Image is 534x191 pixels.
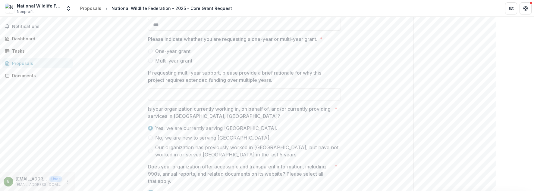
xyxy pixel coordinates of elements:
[112,5,232,11] div: National Wildlife Federation - 2025 - Core Grant Request
[64,2,73,14] button: Open entity switcher
[5,4,14,13] img: National Wildlife Federation
[80,5,101,11] div: Proposals
[2,34,73,44] a: Dashboard
[16,176,47,182] p: [EMAIL_ADDRESS][DOMAIN_NAME]
[155,125,277,132] span: Yes, we are currently serving [GEOGRAPHIC_DATA].
[12,72,68,79] div: Documents
[49,176,62,182] p: User
[12,24,70,29] span: Notifications
[148,35,317,43] p: Please indicate whether you are requesting a one-year or multi-year grant.
[16,182,62,187] p: [EMAIL_ADDRESS][DOMAIN_NAME]
[17,9,34,14] span: Nonprofit
[155,57,192,64] span: Multi-year grant
[155,144,341,158] span: Our organization has previously worked in [GEOGRAPHIC_DATA], but have not worked in or served [GE...
[2,71,73,81] a: Documents
[155,48,190,55] span: One-year grant
[148,105,332,120] p: Is your organization currently working in, on behalf of, and/or currently providing services in [...
[505,2,517,14] button: Partners
[7,180,10,183] div: bertrandd@nwf.org
[2,46,73,56] a: Tasks
[78,4,104,13] a: Proposals
[2,58,73,68] a: Proposals
[148,163,332,185] p: Does your organization offer accessible and transparent information, including 990s, annual repor...
[2,22,73,31] button: Notifications
[64,178,71,185] button: More
[148,69,337,84] p: If requesting multi-year support, please provide a brief rationale for why this project requires ...
[78,4,234,13] nav: breadcrumb
[12,48,68,54] div: Tasks
[17,3,62,9] div: National Wildlife Federation
[12,35,68,42] div: Dashboard
[520,2,532,14] button: Get Help
[155,134,271,141] span: No, we are new to serving [GEOGRAPHIC_DATA].
[12,60,68,66] div: Proposals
